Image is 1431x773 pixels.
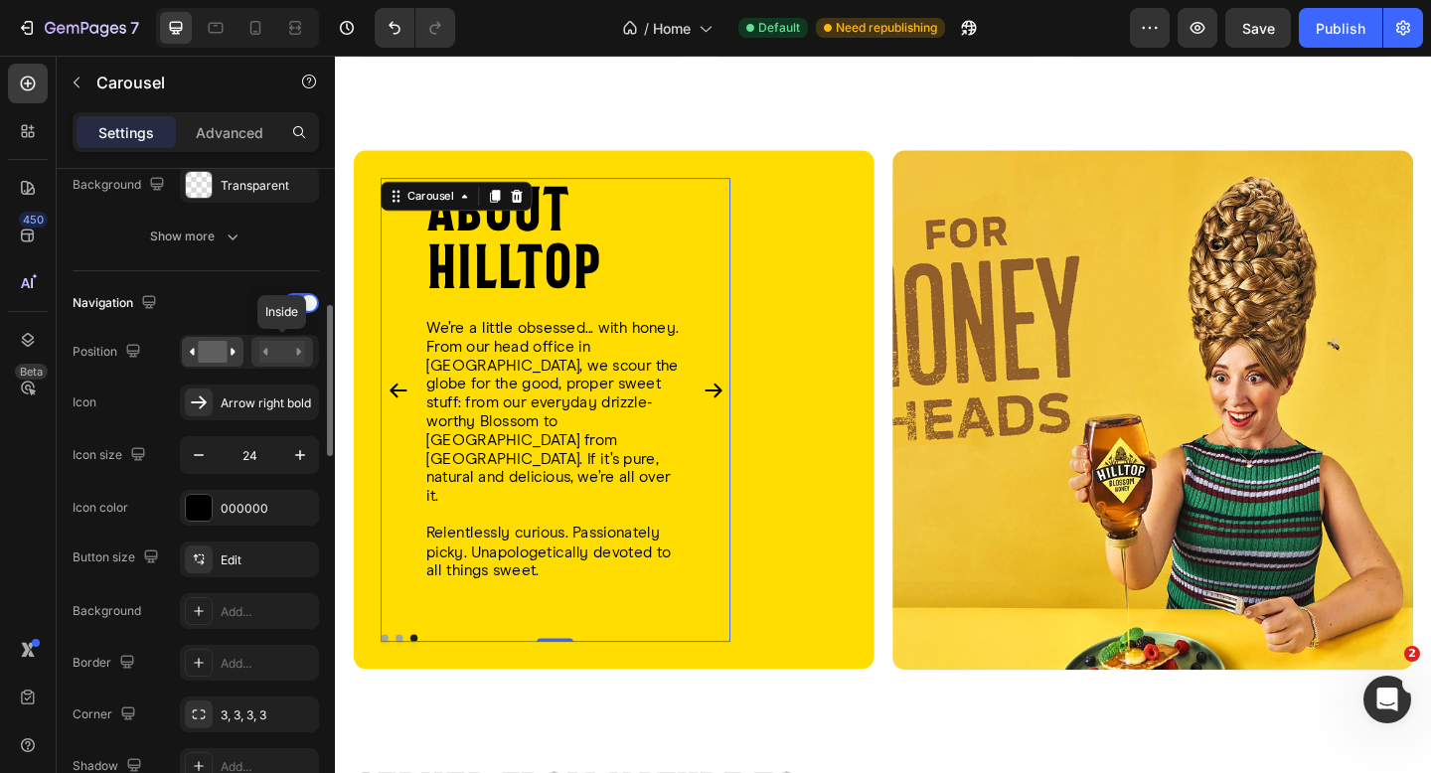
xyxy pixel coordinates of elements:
iframe: Intercom live chat [1363,676,1411,723]
div: Border [73,650,139,677]
span: Need republishing [836,19,937,37]
div: Background [73,602,141,620]
iframe: To enrich screen reader interactions, please activate Accessibility in Grammarly extension settings [335,56,1431,773]
div: Button size [73,544,163,571]
button: Dot [66,630,74,638]
div: Background [73,172,169,199]
button: Save [1225,8,1291,48]
span: Save [1242,20,1275,37]
p: 7 [130,16,139,40]
div: Navigation [73,290,161,317]
span: / [644,18,649,39]
p: Settings [98,122,154,143]
div: 3, 3, 3, 3 [221,706,314,724]
img: gempages_574481162148250736-b4799a5f-a42e-48ca-a93a-4b7743edbd7f.png [606,103,1173,669]
div: Publish [1316,18,1365,39]
div: Add... [221,655,314,673]
button: Carousel Next Arrow [396,349,427,381]
div: Carousel [75,144,133,162]
p: Carousel [96,71,265,94]
div: Beta [15,364,48,380]
div: Icon color [73,499,128,517]
button: Dot [50,630,58,638]
button: Publish [1299,8,1382,48]
button: Dot [81,630,89,638]
span: Home [653,18,691,39]
span: 2 [1404,646,1420,662]
div: Add... [221,603,314,621]
div: Arrow right bold [221,394,314,412]
div: Corner [73,701,140,728]
p: Advanced [196,122,263,143]
div: Transparent [221,177,314,195]
div: Icon size [73,442,150,469]
button: Show more [73,219,319,254]
div: 000000 [221,500,314,518]
button: 7 [8,8,148,48]
span: Default [758,19,800,37]
div: Undo/Redo [375,8,455,48]
div: Position [73,339,145,366]
div: 450 [19,212,48,228]
div: Icon [73,393,96,411]
div: Edit [221,551,314,569]
div: Show more [150,227,242,246]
